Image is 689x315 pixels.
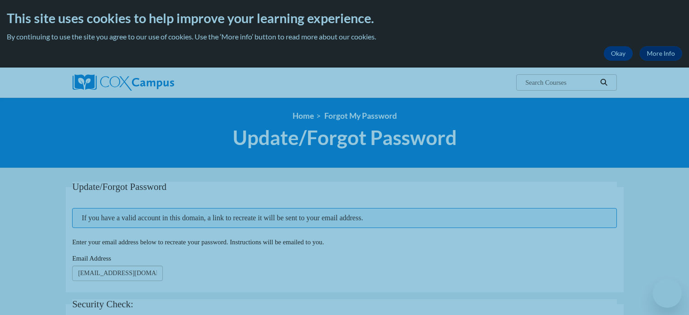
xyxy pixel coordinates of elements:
span: If you have a valid account in this domain, a link to recreate it will be sent to your email addr... [72,208,617,228]
img: Cox Campus [73,74,174,91]
span: Enter your email address below to recreate your password. Instructions will be emailed to you. [72,238,324,246]
a: Home [293,111,314,121]
button: Search [597,77,611,88]
h2: This site uses cookies to help improve your learning experience. [7,9,682,27]
a: More Info [640,46,682,61]
input: Email [72,266,163,281]
span: Update/Forgot Password [72,181,166,192]
span: Forgot My Password [324,111,397,121]
span: Email Address [72,255,111,262]
a: Cox Campus [73,74,245,91]
span: Security Check: [72,299,133,310]
p: By continuing to use the site you agree to our use of cookies. Use the ‘More info’ button to read... [7,32,682,42]
iframe: Button to launch messaging window [653,279,682,308]
span: Update/Forgot Password [233,126,457,150]
input: Search Courses [524,77,597,88]
button: Okay [604,46,633,61]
